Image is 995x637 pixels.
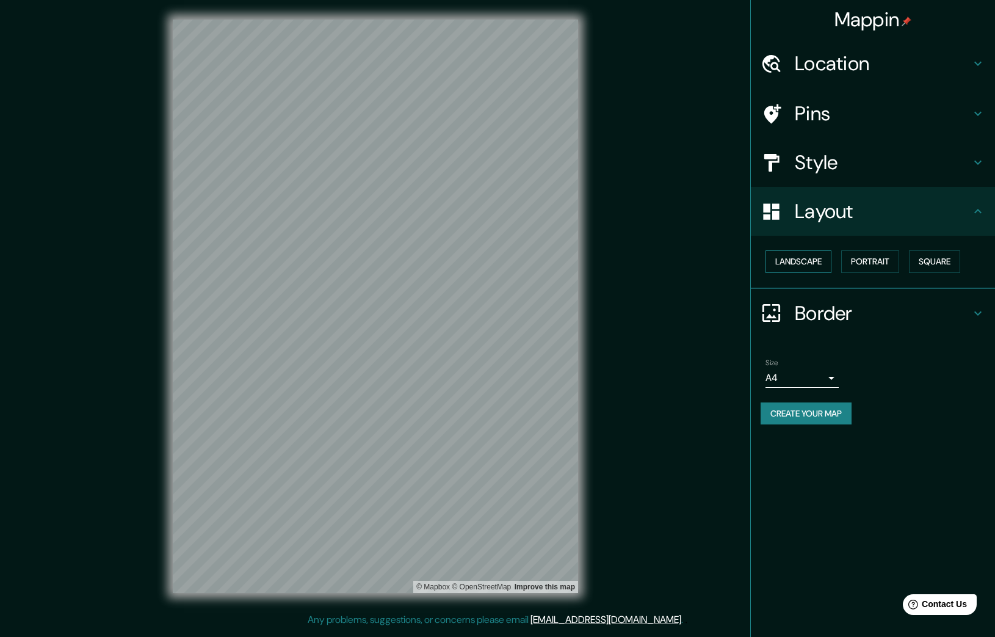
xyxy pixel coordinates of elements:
[765,368,839,388] div: A4
[452,583,511,591] a: OpenStreetMap
[173,20,578,593] canvas: Map
[751,289,995,338] div: Border
[765,250,831,273] button: Landscape
[308,613,683,627] p: Any problems, suggestions, or concerns please email .
[751,187,995,236] div: Layout
[795,301,971,326] h4: Border
[795,199,971,224] h4: Layout
[909,250,960,273] button: Square
[751,89,995,138] div: Pins
[685,613,687,627] div: .
[530,613,681,626] a: [EMAIL_ADDRESS][DOMAIN_NAME]
[515,583,575,591] a: Map feedback
[683,613,685,627] div: .
[765,357,778,368] label: Size
[761,402,852,425] button: Create your map
[751,138,995,187] div: Style
[416,583,450,591] a: Mapbox
[795,51,971,76] h4: Location
[795,150,971,175] h4: Style
[841,250,899,273] button: Portrait
[795,101,971,126] h4: Pins
[886,589,982,624] iframe: Help widget launcher
[834,7,912,32] h4: Mappin
[751,39,995,88] div: Location
[902,16,911,26] img: pin-icon.png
